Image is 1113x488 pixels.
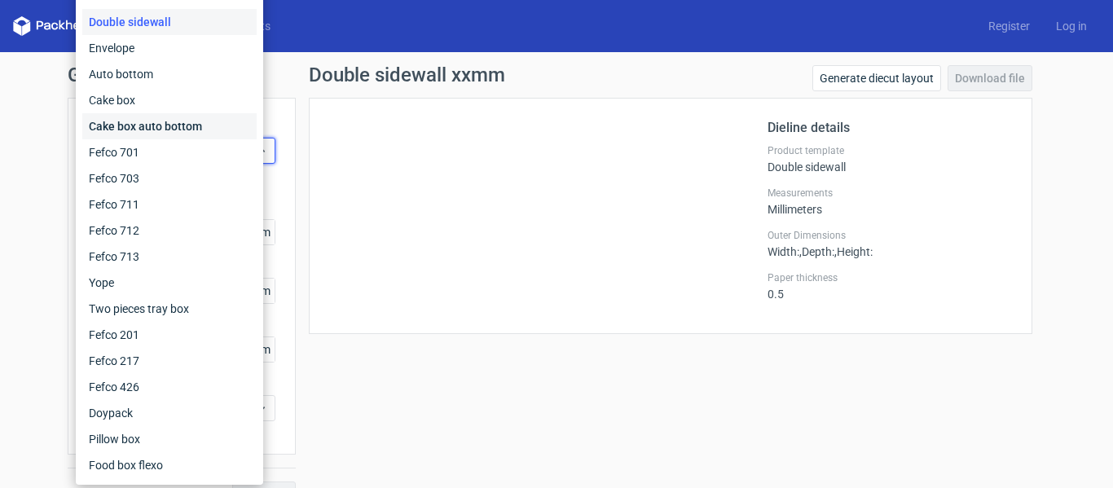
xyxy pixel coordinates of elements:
div: Auto bottom [82,61,257,87]
div: Fefco 426 [82,374,257,400]
div: Cake box [82,87,257,113]
span: , Depth : [799,245,834,258]
div: Fefco 711 [82,191,257,218]
h1: Generate new dieline [68,65,1045,85]
div: 0.5 [768,271,1012,301]
div: Doypack [82,400,257,426]
div: Fefco 712 [82,218,257,244]
span: Width : [768,245,799,258]
div: Fefco 217 [82,348,257,374]
div: Yope [82,270,257,296]
div: Fefco 703 [82,165,257,191]
div: Food box flexo [82,452,257,478]
a: Log in [1043,18,1100,34]
a: Register [975,18,1043,34]
div: Double sidewall [768,144,1012,174]
label: Outer Dimensions [768,229,1012,242]
label: Paper thickness [768,271,1012,284]
div: Envelope [82,35,257,61]
div: Fefco 713 [82,244,257,270]
span: , Height : [834,245,873,258]
div: Two pieces tray box [82,296,257,322]
a: Generate diecut layout [812,65,941,91]
label: Measurements [768,187,1012,200]
h1: Double sidewall xxmm [309,65,505,85]
h2: Dieline details [768,118,1012,138]
div: Cake box auto bottom [82,113,257,139]
div: Pillow box [82,426,257,452]
label: Product template [768,144,1012,157]
div: Fefco 201 [82,322,257,348]
div: Millimeters [768,187,1012,216]
div: Double sidewall [82,9,257,35]
div: Fefco 701 [82,139,257,165]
